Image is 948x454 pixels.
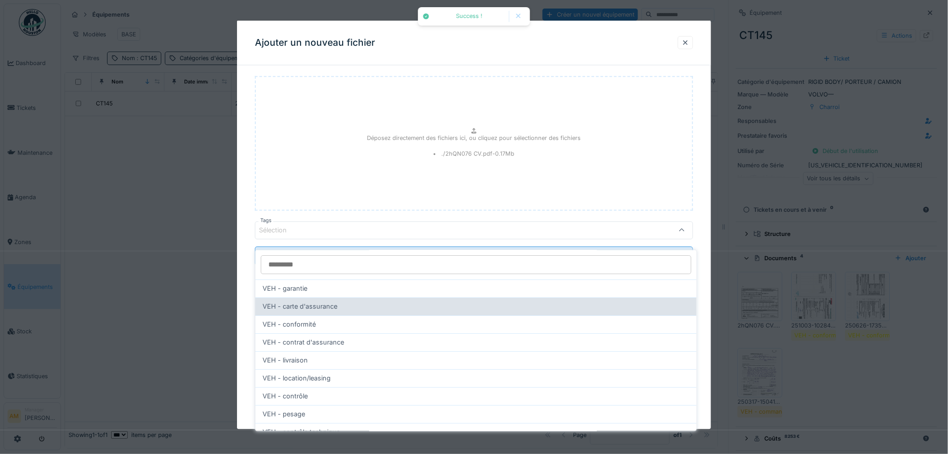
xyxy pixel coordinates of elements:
[263,320,316,330] span: VEH - conformité
[263,410,305,419] span: VEH - pesage
[367,134,581,143] p: Déposez directement des fichiers ici, ou cliquez pour sélectionner des fichiers
[263,428,340,437] span: VEH - contrôle technique
[259,226,299,236] div: Sélection
[263,284,307,294] span: VEH - garantie
[259,217,273,225] label: Tags
[434,13,504,20] div: Success !
[263,374,331,384] span: VEH - location/leasing
[263,338,344,348] span: VEH - contrat d'assurance
[263,392,308,402] span: VEH - contrôle
[255,37,375,48] h3: Ajouter un nouveau fichier
[434,150,515,158] li: ./2hQN076 CV.pdf - 0.17 Mb
[263,302,337,312] span: VEH - carte d'assurance
[263,356,308,366] span: VEH - livraison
